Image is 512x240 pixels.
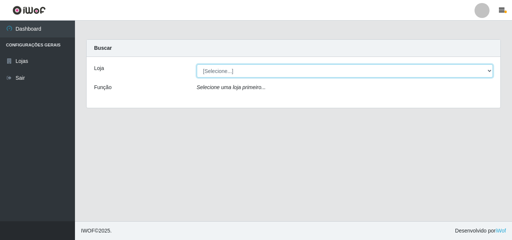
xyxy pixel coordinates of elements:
[81,228,95,234] span: IWOF
[12,6,46,15] img: CoreUI Logo
[81,227,112,235] span: © 2025 .
[94,64,104,72] label: Loja
[496,228,506,234] a: iWof
[455,227,506,235] span: Desenvolvido por
[94,45,112,51] strong: Buscar
[94,83,112,91] label: Função
[197,84,266,90] i: Selecione uma loja primeiro...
